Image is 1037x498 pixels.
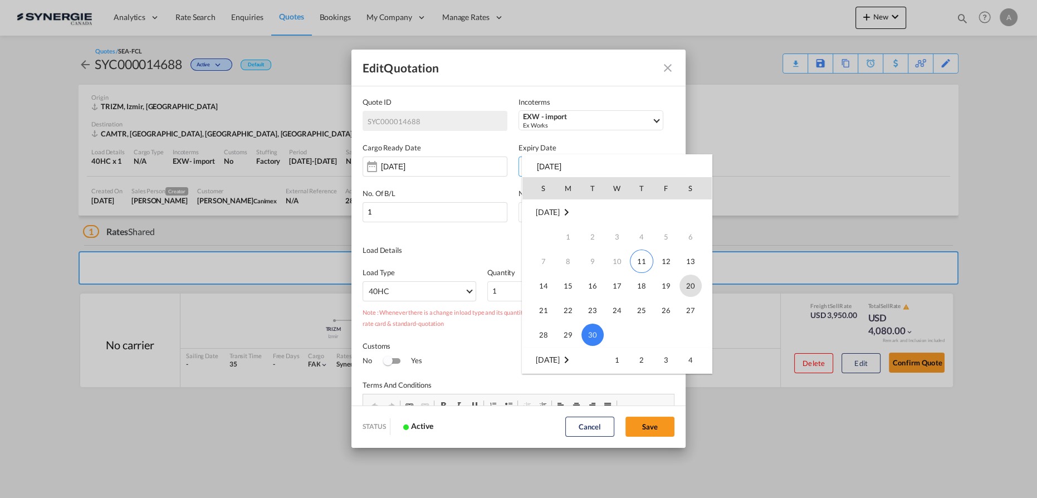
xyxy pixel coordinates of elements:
td: Tuesday September 23 2025 [580,298,605,323]
td: Thursday September 18 2025 [629,274,654,298]
span: [DATE] [536,355,560,364]
span: 20 [679,275,702,297]
td: Saturday October 4 2025 [678,348,712,373]
td: Saturday September 20 2025 [678,274,712,298]
tr: Week 3 [522,274,712,298]
td: September 2025 [522,200,712,225]
span: 26 [655,299,677,321]
tr: Week 4 [522,298,712,323]
td: Monday September 22 2025 [556,298,580,323]
td: Monday September 1 2025 [556,224,580,249]
th: T [629,177,654,199]
td: Tuesday September 16 2025 [580,274,605,298]
tr: Week undefined [522,200,712,225]
span: 18 [630,275,653,297]
tr: Week 2 [522,249,712,274]
td: Monday September 29 2025 [556,323,580,348]
tr: Week 1 [522,348,712,373]
td: Friday September 12 2025 [654,249,678,274]
td: Monday September 15 2025 [556,274,580,298]
th: F [654,177,678,199]
span: 12 [655,250,677,272]
span: 22 [557,299,579,321]
span: 23 [581,299,604,321]
tr: Week 5 [522,323,712,348]
span: 29 [557,324,579,346]
td: Friday October 3 2025 [654,348,678,373]
td: Wednesday September 17 2025 [605,274,629,298]
td: Thursday September 4 2025 [629,224,654,249]
td: Tuesday September 30 2025 [580,323,605,348]
td: Saturday September 27 2025 [678,298,712,323]
span: 17 [606,275,628,297]
td: Wednesday October 1 2025 [605,348,629,373]
span: 13 [679,250,702,272]
span: 21 [532,299,555,321]
td: Monday September 8 2025 [556,249,580,274]
td: Thursday September 25 2025 [629,298,654,323]
span: 30 [581,324,604,346]
td: Wednesday September 24 2025 [605,298,629,323]
td: Saturday September 6 2025 [678,224,712,249]
span: 11 [630,250,653,273]
td: Wednesday September 3 2025 [605,224,629,249]
td: Sunday September 21 2025 [522,298,556,323]
th: W [605,177,629,199]
td: Sunday September 14 2025 [522,274,556,298]
span: [DATE] [536,207,560,217]
th: S [522,177,556,199]
span: 4 [679,349,702,371]
span: 28 [532,324,555,346]
td: Sunday September 7 2025 [522,249,556,274]
span: 25 [630,299,653,321]
p: This quotation is subject to space and equipment availability and subject to compliance by you wi... [11,72,300,153]
td: Wednesday September 10 2025 [605,249,629,274]
td: Thursday October 2 2025 [629,348,654,373]
td: Friday September 19 2025 [654,274,678,298]
p: Any modification of your original rate request, such as freight dimensions, weight, transit time,... [11,11,300,46]
span: 1 [606,349,628,371]
md-calendar: Calendar [522,177,712,373]
tr: Week 1 [522,224,712,249]
th: T [580,177,605,199]
span: 2 [630,349,653,371]
td: Thursday September 11 2025 [629,249,654,274]
span: 27 [679,299,702,321]
td: Sunday September 28 2025 [522,323,556,348]
span: 14 [532,275,555,297]
td: Saturday September 13 2025 [678,249,712,274]
th: M [556,177,580,199]
th: S [678,177,712,199]
span: 15 [557,275,579,297]
td: Tuesday September 9 2025 [580,249,605,274]
td: Tuesday September 2 2025 [580,224,605,249]
span: 19 [655,275,677,297]
span: 16 [581,275,604,297]
p: General Conditions: [11,53,300,65]
span: 3 [655,349,677,371]
td: Friday September 26 2025 [654,298,678,323]
span: 24 [606,299,628,321]
td: October 2025 [522,348,605,373]
td: Friday September 5 2025 [654,224,678,249]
